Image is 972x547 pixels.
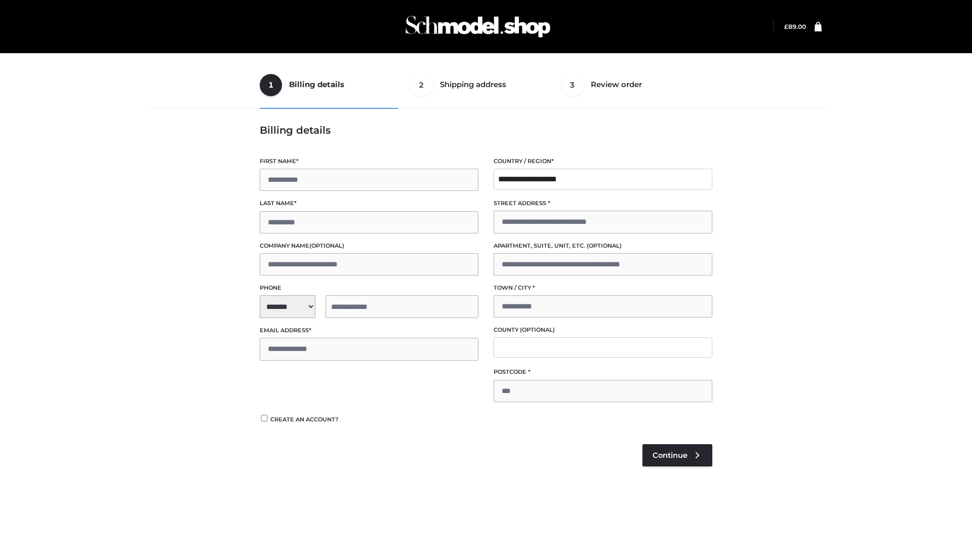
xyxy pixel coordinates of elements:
[260,283,478,293] label: Phone
[494,241,712,251] label: Apartment, suite, unit, etc.
[309,242,344,249] span: (optional)
[653,451,687,460] span: Continue
[494,283,712,293] label: Town / City
[642,444,712,466] a: Continue
[587,242,622,249] span: (optional)
[784,23,806,30] bdi: 89.00
[494,325,712,335] label: County
[260,157,478,166] label: First name
[520,326,555,333] span: (optional)
[260,415,269,421] input: Create an account?
[402,7,554,47] img: Schmodel Admin 964
[260,326,478,335] label: Email address
[260,241,478,251] label: Company name
[260,199,478,208] label: Last name
[784,23,788,30] span: £
[494,157,712,166] label: Country / Region
[260,124,712,136] h3: Billing details
[494,367,712,377] label: Postcode
[784,23,806,30] a: £89.00
[494,199,712,208] label: Street address
[270,416,339,423] span: Create an account?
